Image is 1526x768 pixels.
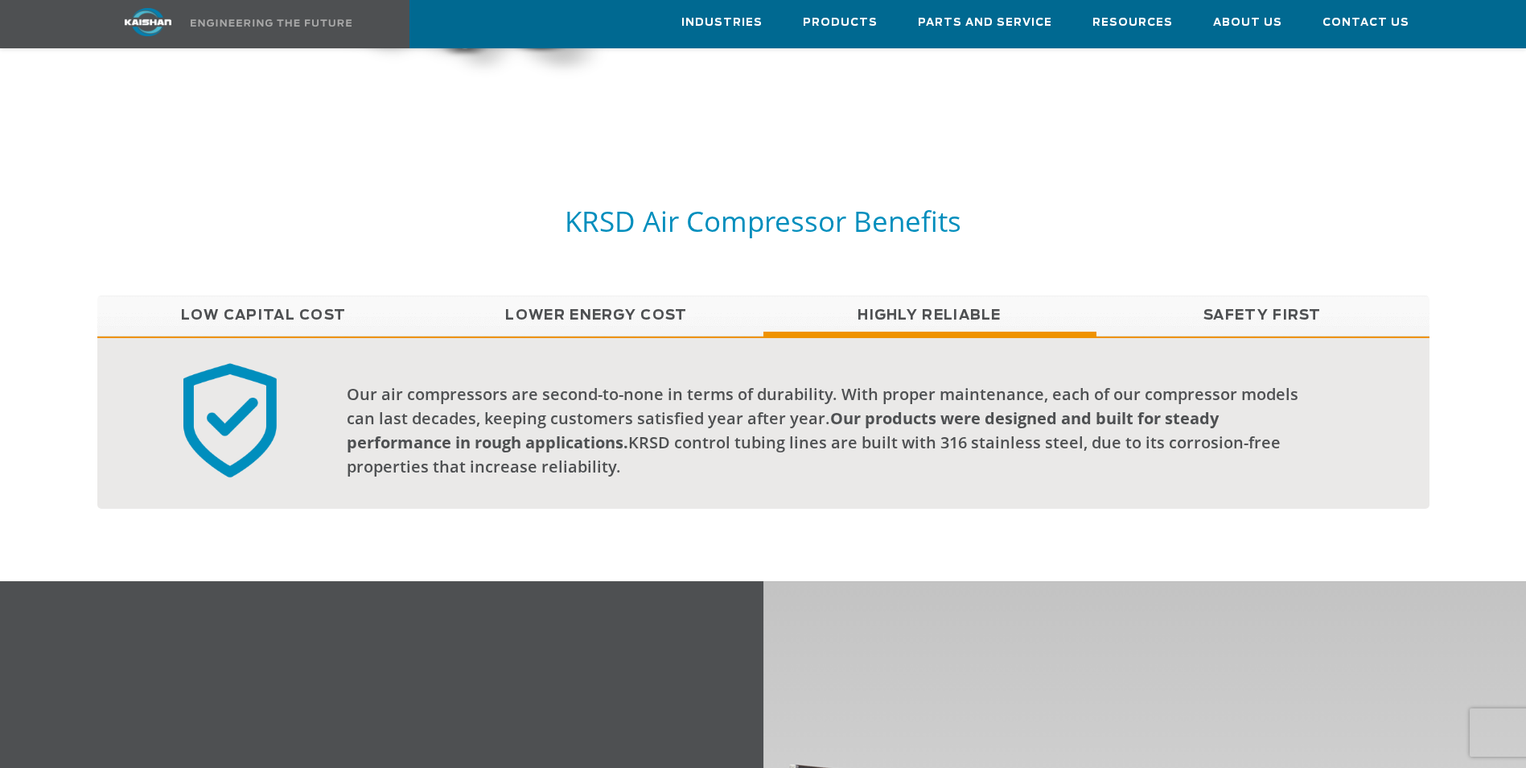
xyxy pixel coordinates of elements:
div: Our air compressors are second-to-none in terms of durability. With proper maintenance, each of o... [347,382,1322,479]
a: Industries [681,1,763,44]
a: Lower Energy Cost [430,295,763,336]
a: Parts and Service [918,1,1052,44]
a: About Us [1213,1,1282,44]
a: Contact Us [1322,1,1409,44]
span: Industries [681,14,763,32]
img: Engineering the future [191,19,352,27]
div: Highly Reliable [97,337,1429,509]
a: Safety First [1096,295,1429,336]
img: reliable badge [167,362,293,478]
a: Products [803,1,878,44]
a: Low Capital Cost [97,295,430,336]
span: Parts and Service [918,14,1052,32]
h5: KRSD Air Compressor Benefits [97,203,1429,239]
img: kaishan logo [88,8,208,36]
span: About Us [1213,14,1282,32]
span: Contact Us [1322,14,1409,32]
a: Highly Reliable [763,295,1096,336]
a: Resources [1092,1,1173,44]
span: Resources [1092,14,1173,32]
span: Products [803,14,878,32]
